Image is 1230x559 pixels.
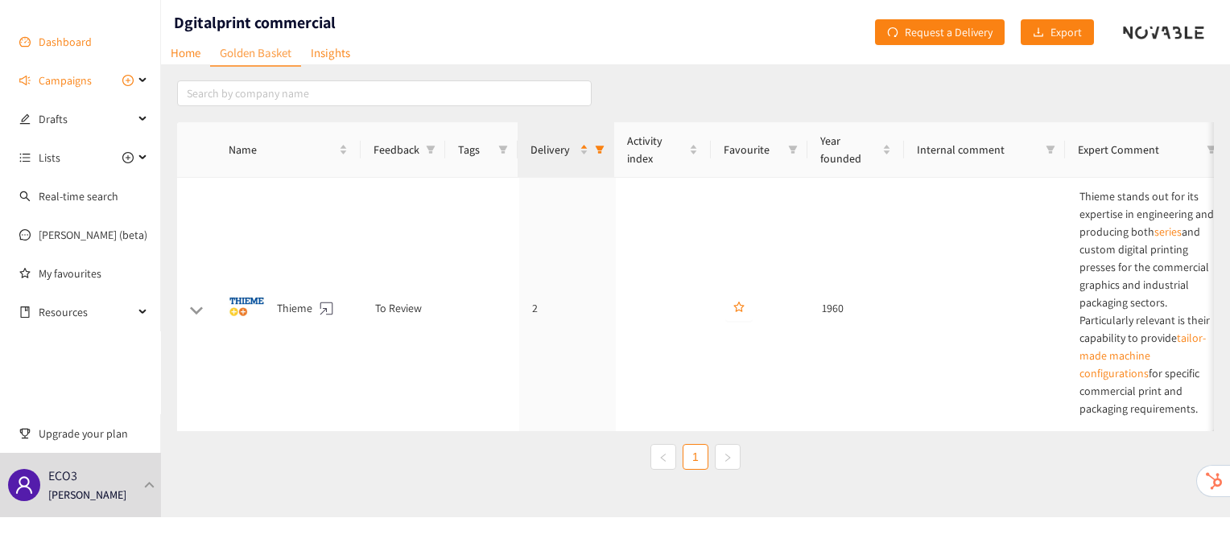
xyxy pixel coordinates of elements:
[683,444,708,470] li: 1
[216,122,361,178] th: Name
[1150,482,1230,559] iframe: Chat Widget
[48,466,77,486] p: ECO3
[229,141,336,158] span: Name
[14,475,34,495] span: user
[19,306,31,318] span: book
[19,113,31,125] span: edit
[210,40,301,67] a: Golden Basket
[519,178,616,439] td: 2
[715,444,741,470] li: Next Page
[39,228,147,242] a: [PERSON_NAME] (beta)
[785,138,801,162] span: filter
[177,80,592,106] input: Search by company name
[1079,366,1199,416] span: for specific commercial print and packaging requirements.
[807,122,904,178] th: Year founded
[362,178,447,439] td: To Review
[161,40,210,65] a: Home
[650,444,676,470] li: Previous Page
[820,132,879,167] span: Year founded
[39,64,92,97] span: Campaigns
[887,27,898,39] span: redo
[19,428,31,439] span: trophy
[683,445,708,469] a: 1
[1203,138,1220,162] span: filter
[658,453,668,462] span: left
[48,486,126,504] p: [PERSON_NAME]
[1079,189,1214,239] span: Thieme stands out for its expertise in engineering and producing both
[229,290,265,327] img: Snapshot of the Company's website
[715,444,741,470] button: right
[592,138,608,162] span: filter
[39,417,148,450] span: Upgrade your plan
[423,138,439,162] span: filter
[595,145,605,154] span: filter
[316,298,336,319] a: website
[374,141,419,158] span: Feedback
[530,141,576,158] span: Delivery
[614,122,711,178] th: Activity index
[174,11,336,34] h1: Dgitalprint commercial
[1079,331,1206,380] a: tailor-made machine configurations
[875,19,1005,45] button: redoRequest a Delivery
[1042,138,1059,162] span: filter
[39,35,92,49] a: Dashboard
[788,145,798,154] span: filter
[39,257,148,290] a: My favourites
[301,40,360,65] a: Insights
[1079,224,1210,345] span: and custom digital printing presses for the commercial graphics and industrial packaging sectors....
[724,141,782,158] span: Favourite
[917,141,1039,158] span: Internal comment
[650,444,676,470] button: left
[19,75,31,86] span: sound
[1021,19,1094,45] button: downloadExport
[39,296,134,328] span: Resources
[1078,141,1200,158] span: Expert Comment
[1154,224,1182,239] a: series
[498,145,508,154] span: filter
[1033,27,1044,39] span: download
[426,145,435,154] span: filter
[39,142,60,174] span: Lists
[19,152,31,163] span: unordered-list
[39,189,118,203] a: Real-time search
[1207,145,1216,154] span: filter
[905,23,993,41] span: Request a Delivery
[229,290,349,327] div: Thieme
[809,178,906,439] td: 1960
[733,302,745,314] span: star
[122,75,134,86] span: plus-circle
[122,152,134,163] span: plus-circle
[1050,23,1082,41] span: Export
[627,132,686,167] span: Activity index
[39,103,134,135] span: Drafts
[723,453,733,462] span: right
[1046,145,1055,154] span: filter
[458,141,492,158] span: Tags
[495,138,511,162] span: filter
[725,295,753,321] button: star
